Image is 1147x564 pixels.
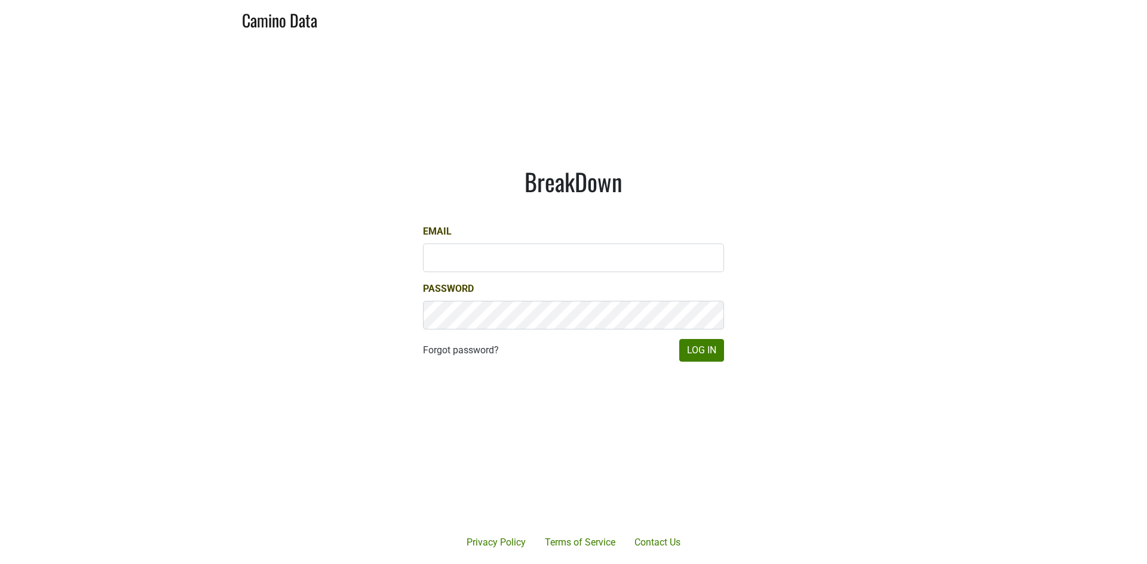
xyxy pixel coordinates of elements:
a: Terms of Service [535,531,625,554]
h1: BreakDown [423,167,724,196]
a: Contact Us [625,531,690,554]
a: Forgot password? [423,343,499,357]
a: Privacy Policy [457,531,535,554]
label: Email [423,224,452,239]
a: Camino Data [242,5,317,33]
button: Log In [679,339,724,362]
label: Password [423,282,474,296]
